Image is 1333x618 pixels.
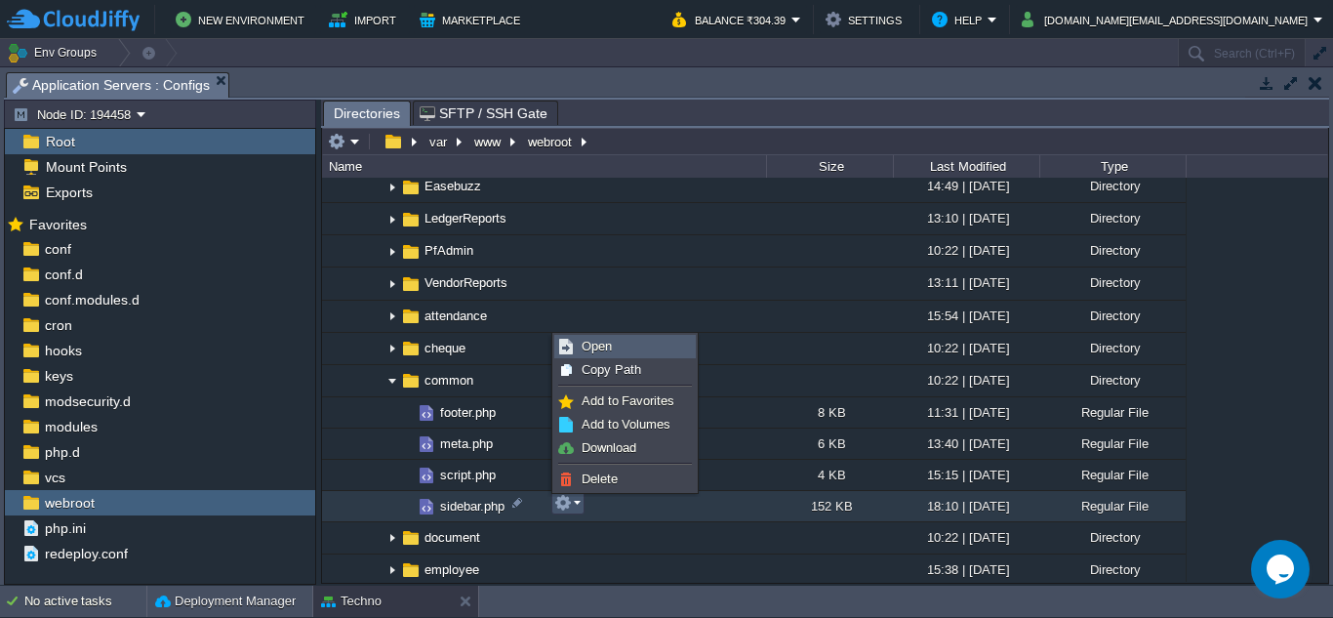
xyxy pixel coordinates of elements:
[384,556,400,586] img: AMDAwAAAACH5BAEAAAAALAAAAAABAAEAAAICRAEAOw==
[41,266,86,283] a: conf.d
[400,491,416,521] img: AMDAwAAAACH5BAEAAAAALAAAAAABAAEAAAICRAEAOw==
[1039,203,1186,233] div: Directory
[13,105,137,123] button: Node ID: 194458
[416,496,437,517] img: AMDAwAAAACH5BAEAAAAALAAAAAABAAEAAAICRAEAOw==
[41,342,85,359] a: hooks
[41,240,74,258] span: conf
[582,339,612,353] span: Open
[1039,365,1186,395] div: Directory
[893,429,1039,459] div: 13:40 | [DATE]
[400,177,422,198] img: AMDAwAAAACH5BAEAAAAALAAAAAABAAEAAAICRAEAOw==
[1039,171,1186,201] div: Directory
[322,128,1328,155] input: Click to enter the path
[25,216,90,233] span: Favorites
[41,519,89,537] span: php.ini
[437,467,499,483] a: script.php
[932,8,988,31] button: Help
[582,440,636,455] span: Download
[826,8,908,31] button: Settings
[893,171,1039,201] div: 14:49 | [DATE]
[422,274,510,291] span: VendorReports
[893,460,1039,490] div: 15:15 | [DATE]
[766,429,893,459] div: 6 KB
[420,102,547,125] span: SFTP / SSH Gate
[422,340,468,356] a: cheque
[1039,491,1186,521] div: Regular File
[893,555,1039,585] div: 15:38 | [DATE]
[422,372,476,389] a: common
[766,397,893,428] div: 8 KB
[582,417,670,432] span: Add to Volumes
[400,370,422,391] img: AMDAwAAAACH5BAEAAAAALAAAAAABAAEAAAICRAEAOw==
[422,561,482,578] a: employee
[416,433,437,455] img: AMDAwAAAACH5BAEAAAAALAAAAAABAAEAAAICRAEAOw==
[155,592,296,611] button: Deployment Manager
[41,494,98,512] a: webroot
[41,392,134,410] a: modsecurity.d
[400,460,416,490] img: AMDAwAAAACH5BAEAAAAALAAAAAABAAEAAAICRAEAOw==
[555,336,695,357] a: Open
[1039,397,1186,428] div: Regular File
[400,306,422,327] img: AMDAwAAAACH5BAEAAAAALAAAAAABAAEAAAICRAEAOw==
[582,472,618,486] span: Delete
[437,435,496,452] a: meta.php
[422,308,490,324] span: attendance
[25,217,90,232] a: Favorites
[321,592,382,611] button: Techno
[7,39,103,66] button: Env Groups
[41,291,142,309] a: conf.modules.d
[893,268,1039,298] div: 13:11 | [DATE]
[1022,8,1313,31] button: [DOMAIN_NAME][EMAIL_ADDRESS][DOMAIN_NAME]
[893,301,1039,331] div: 15:54 | [DATE]
[41,316,75,334] a: cron
[13,73,210,98] span: Application Servers : Configs
[422,242,476,259] a: PfAdmin
[384,334,400,364] img: AMDAwAAAACH5BAEAAAAALAAAAAABAAEAAAICRAEAOw==
[41,443,83,461] a: php.d
[400,397,416,428] img: AMDAwAAAACH5BAEAAAAALAAAAAABAAEAAAICRAEAOw==
[893,203,1039,233] div: 13:10 | [DATE]
[400,241,422,263] img: AMDAwAAAACH5BAEAAAAALAAAAAABAAEAAAICRAEAOw==
[422,210,509,227] a: LedgerReports
[41,545,131,562] a: redeploy.conf
[7,8,140,32] img: CloudJiffy
[384,523,400,554] img: AMDAwAAAACH5BAEAAAAALAAAAAABAAEAAAICRAEAOw==
[437,498,507,515] a: sidebar.php
[555,414,695,435] a: Add to Volumes
[400,559,422,581] img: AMDAwAAAACH5BAEAAAAALAAAAAABAAEAAAICRAEAOw==
[582,362,641,377] span: Copy Path
[422,178,484,194] a: Easebuzz
[334,102,400,126] span: Directories
[1039,301,1186,331] div: Directory
[893,522,1039,553] div: 10:22 | [DATE]
[893,491,1039,521] div: 18:10 | [DATE]
[893,397,1039,428] div: 11:31 | [DATE]
[400,209,422,230] img: AMDAwAAAACH5BAEAAAAALAAAAAABAAEAAAICRAEAOw==
[1041,155,1186,178] div: Type
[384,236,400,267] img: AMDAwAAAACH5BAEAAAAALAAAAAABAAEAAAICRAEAOw==
[1039,555,1186,585] div: Directory
[416,402,437,424] img: AMDAwAAAACH5BAEAAAAALAAAAAABAAEAAAICRAEAOw==
[525,133,577,150] button: webroot
[437,404,499,421] a: footer.php
[768,155,893,178] div: Size
[1251,540,1313,598] iframe: chat widget
[555,437,695,459] a: Download
[41,367,76,385] span: keys
[1039,460,1186,490] div: Regular File
[41,418,101,435] span: modules
[176,8,310,31] button: New Environment
[42,158,130,176] a: Mount Points
[384,172,400,202] img: AMDAwAAAACH5BAEAAAAALAAAAAABAAEAAAICRAEAOw==
[1039,235,1186,266] div: Directory
[420,8,526,31] button: Marketplace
